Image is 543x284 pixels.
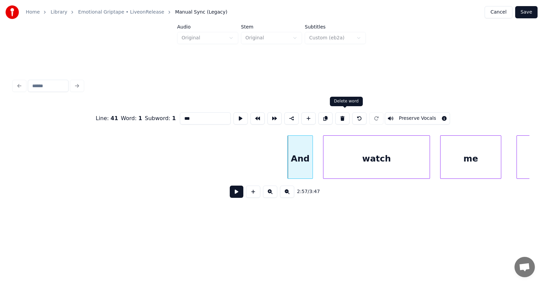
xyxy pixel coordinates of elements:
[175,9,227,16] span: Manual Sync (Legacy)
[5,5,19,19] img: youka
[309,188,320,195] span: 3:47
[334,99,359,104] div: Delete word
[515,6,538,18] button: Save
[111,115,118,121] span: 41
[514,257,535,277] div: Open chat
[297,188,313,195] div: /
[96,114,118,122] div: Line :
[241,24,302,29] label: Stem
[305,24,366,29] label: Subtitles
[177,24,238,29] label: Audio
[121,114,142,122] div: Word :
[26,9,227,16] nav: breadcrumb
[485,6,512,18] button: Cancel
[138,115,142,121] span: 1
[145,114,176,122] div: Subword :
[51,9,67,16] a: Library
[385,112,450,125] button: Toggle
[297,188,307,195] span: 2:57
[26,9,40,16] a: Home
[172,115,176,121] span: 1
[78,9,164,16] a: Emotional Griptape • LiveonRelease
